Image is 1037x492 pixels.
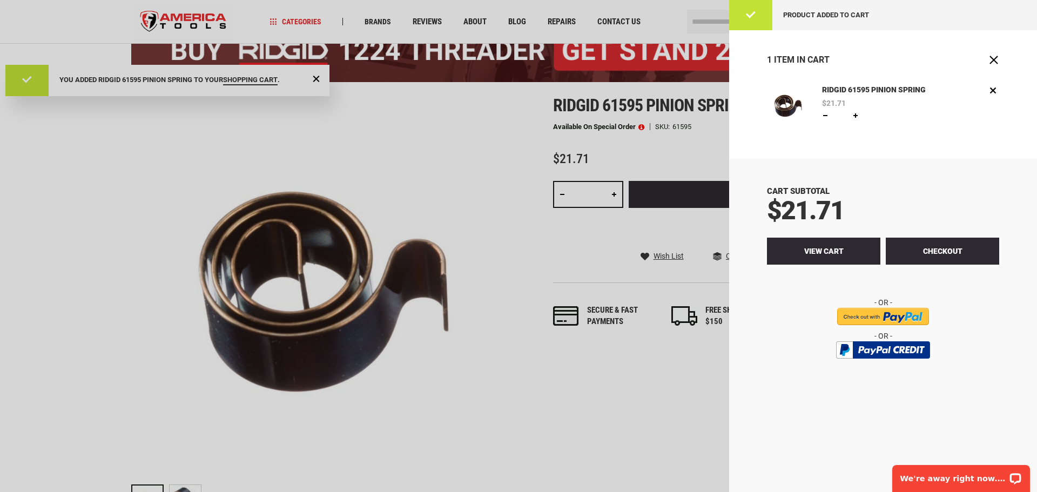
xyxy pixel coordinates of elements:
span: Product added to cart [783,11,869,19]
span: $21.71 [767,195,844,226]
span: View Cart [804,247,844,255]
iframe: LiveChat chat widget [885,458,1037,492]
button: Checkout [886,238,999,265]
span: 1 [767,55,772,65]
img: btn_bml_text.png [843,361,924,373]
a: View Cart [767,238,880,265]
a: RIDGID 61595 PINION SPRING [767,84,809,129]
a: RIDGID 61595 PINION SPRING [819,84,929,96]
span: Item in Cart [774,55,830,65]
span: $21.71 [822,99,846,107]
span: Cart Subtotal [767,186,830,196]
img: RIDGID 61595 PINION SPRING [767,84,809,126]
button: Close [988,55,999,65]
